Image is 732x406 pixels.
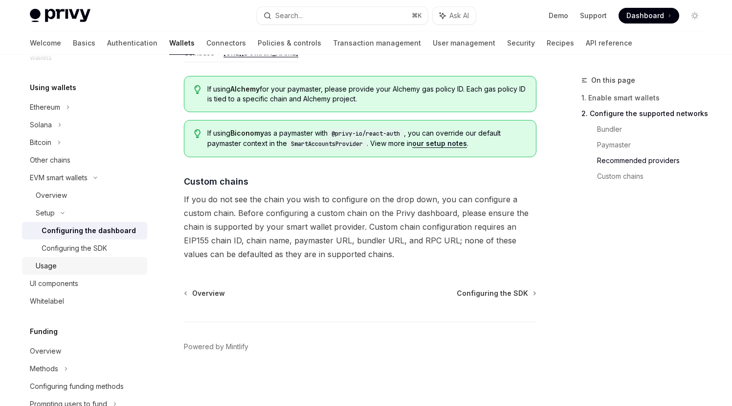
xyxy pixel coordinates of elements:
div: Configuring funding methods [30,381,124,392]
div: Usage [36,260,57,272]
a: Configuring the SDK [22,239,147,257]
a: Configuring funding methods [22,378,147,395]
a: Welcome [30,31,61,55]
div: Solana [30,119,52,131]
a: 2. Configure the supported networks [581,106,710,121]
a: Custom chains [597,168,710,184]
a: Connectors [206,31,246,55]
a: Wallets [169,31,195,55]
a: UI components [22,275,147,292]
a: Security [507,31,535,55]
span: ⌘ K [412,12,422,20]
code: @privy-io/react-auth [328,129,404,139]
img: light logo [30,9,90,23]
a: API reference [586,31,632,55]
button: Ask AI [433,7,476,24]
span: On this page [591,74,635,86]
a: Configuring the SDK [457,288,535,298]
span: If using as a paymaster with , you can override our default paymaster context in the . View more ... [207,128,526,149]
a: Whitelabel [22,292,147,310]
a: Overview [22,342,147,360]
strong: Alchemy [230,85,260,93]
a: Powered by Mintlify [184,342,248,352]
button: Toggle dark mode [687,8,703,24]
a: Usage [22,257,147,275]
code: SmartAccountsProvider [287,139,367,149]
h5: Funding [30,326,58,337]
span: Configuring the SDK [457,288,528,298]
div: Overview [30,345,61,357]
a: Paymaster [597,137,710,153]
a: Basics [73,31,95,55]
a: our setup notes [412,139,467,148]
div: Configuring the dashboard [42,225,136,237]
div: Search... [275,10,303,22]
a: Authentication [107,31,157,55]
span: Dashboard [626,11,664,21]
a: Support [580,11,607,21]
a: Overview [185,288,225,298]
div: Configuring the SDK [42,242,107,254]
div: UI components [30,278,78,289]
a: Other chains [22,151,147,169]
div: Overview [36,190,67,201]
div: EVM smart wallets [30,172,88,184]
svg: Tip [194,85,201,94]
a: Bundler [597,121,710,137]
a: Demo [549,11,568,21]
a: Dashboard [619,8,679,24]
div: Methods [30,363,58,375]
div: Whitelabel [30,295,64,307]
strong: Biconomy [230,129,264,137]
a: Policies & controls [258,31,321,55]
div: Ethereum [30,101,60,113]
a: Overview [22,187,147,204]
a: Configuring the dashboard [22,222,147,239]
span: If using for your paymaster, please provide your Alchemy gas policy ID. Each gas policy ID is tie... [207,84,526,104]
a: Transaction management [333,31,421,55]
h5: Using wallets [30,82,76,94]
a: User management [433,31,495,55]
div: Bitcoin [30,137,51,148]
span: If you do not see the chain you wish to configure on the drop down, you can configure a custom ch... [184,192,536,261]
a: Recipes [547,31,574,55]
a: Recommended providers [597,153,710,168]
span: Custom chains [184,175,248,188]
a: 1. Enable smart wallets [581,90,710,106]
span: Ask AI [449,11,469,21]
div: Setup [36,207,55,219]
button: Search...⌘K [257,7,428,24]
svg: Tip [194,129,201,138]
span: Overview [192,288,225,298]
div: Other chains [30,154,70,166]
